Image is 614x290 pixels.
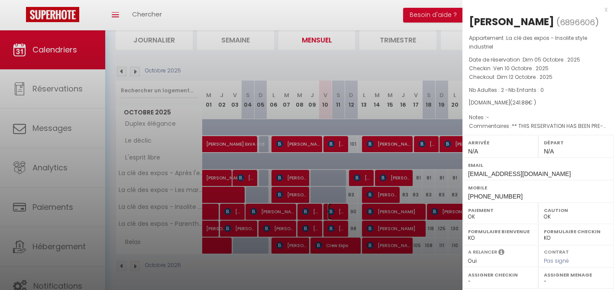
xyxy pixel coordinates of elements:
[469,122,608,130] p: Commentaires :
[556,16,599,28] span: ( )
[469,113,608,122] p: Notes :
[469,55,608,64] p: Date de réservation :
[493,65,549,72] span: Ven 10 Octobre . 2025
[469,34,587,50] span: La clé des expos - Insolite style industriel
[510,99,536,106] span: ( € )
[469,64,608,73] p: Checkin :
[512,99,528,106] span: 241.88
[469,99,608,107] div: [DOMAIN_NAME]
[469,86,544,94] span: Nb Adultes : 2 -
[468,138,533,147] label: Arrivée
[468,170,571,177] span: [EMAIL_ADDRESS][DOMAIN_NAME]
[468,183,608,192] label: Mobile
[468,148,478,155] span: N/A
[498,248,504,258] i: Sélectionner OUI si vous souhaiter envoyer les séquences de messages post-checkout
[468,193,523,200] span: [PHONE_NUMBER]
[468,248,497,256] label: A relancer
[508,86,544,94] span: Nb Enfants : 0
[486,114,489,121] span: -
[497,73,553,81] span: Dim 12 Octobre . 2025
[469,34,608,51] p: Appartement :
[523,56,580,63] span: Dim 05 Octobre . 2025
[544,148,554,155] span: N/A
[560,17,595,28] span: 6896606
[544,206,608,215] label: Caution
[468,206,533,215] label: Paiement
[544,257,569,264] span: Pas signé
[544,227,608,236] label: Formulaire Checkin
[469,73,608,81] p: Checkout :
[469,15,554,29] div: [PERSON_NAME]
[468,161,608,169] label: Email
[544,270,608,279] label: Assigner Menage
[544,248,569,254] label: Contrat
[462,4,608,15] div: x
[468,227,533,236] label: Formulaire Bienvenue
[468,270,533,279] label: Assigner Checkin
[544,138,608,147] label: Départ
